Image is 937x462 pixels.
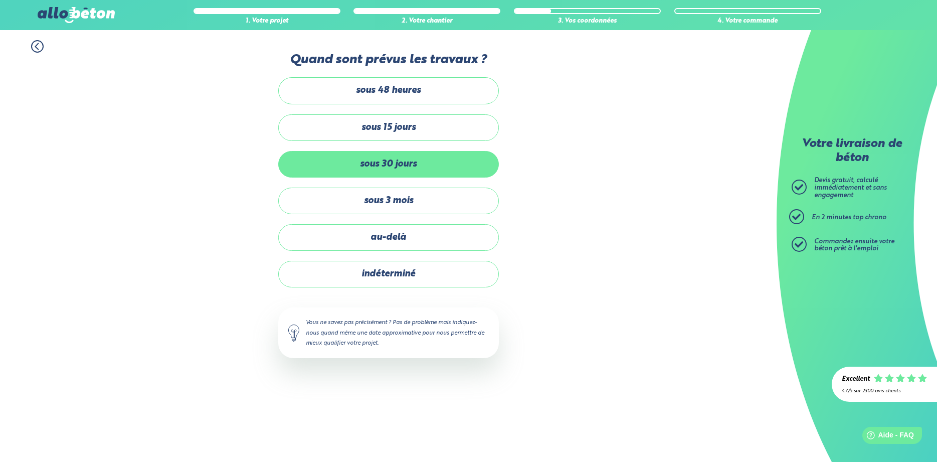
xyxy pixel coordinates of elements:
[278,224,499,251] label: au-delà
[848,423,926,451] iframe: Help widget launcher
[194,18,340,25] div: 1. Votre projet
[674,18,821,25] div: 4. Votre commande
[278,151,499,178] label: sous 30 jours
[514,18,661,25] div: 3. Vos coordonnées
[278,261,499,287] label: indéterminé
[278,307,499,358] div: Vous ne savez pas précisément ? Pas de problème mais indiquez-nous quand même une date approximat...
[353,18,500,25] div: 2. Votre chantier
[278,53,499,67] label: Quand sont prévus les travaux ?
[38,7,115,23] img: allobéton
[278,188,499,214] label: sous 3 mois
[278,114,499,141] label: sous 15 jours
[278,77,499,104] label: sous 48 heures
